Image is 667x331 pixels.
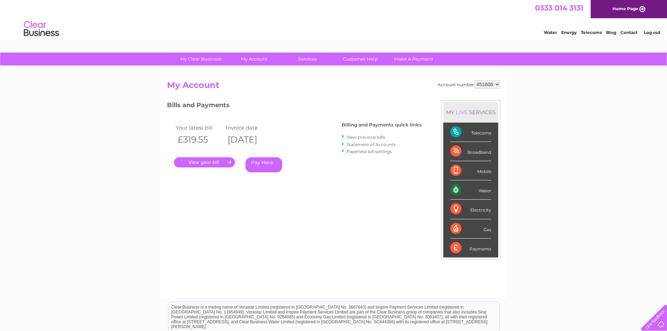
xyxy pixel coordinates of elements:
[23,18,59,40] img: logo.png
[174,157,235,167] a: .
[454,109,469,116] div: LIVE
[443,102,498,122] div: MY SERVICES
[385,53,443,65] a: Make A Payment
[172,53,230,65] a: My Clear Business
[347,142,396,147] a: Statement of Accounts
[438,80,500,89] div: Account number
[544,30,557,35] a: Water
[168,4,499,34] div: Clear Business is a trading name of Verastar Limited (registered in [GEOGRAPHIC_DATA] No. 3667643...
[174,132,224,147] th: £319.55
[450,219,491,239] div: Gas
[450,161,491,180] div: Mobile
[450,180,491,200] div: Water
[347,135,385,140] a: View previous bills
[450,142,491,161] div: Broadband
[450,200,491,219] div: Electricity
[167,80,500,94] h2: My Account
[245,157,282,172] a: Pay Here
[561,30,577,35] a: Energy
[342,122,422,127] h4: Billing and Payments quick links
[581,30,602,35] a: Telecoms
[606,30,616,35] a: Blog
[450,123,491,142] div: Telecoms
[225,53,283,65] a: My Account
[620,30,638,35] a: Contact
[167,100,422,112] h3: Bills and Payments
[644,30,660,35] a: Log out
[224,123,275,132] td: Invoice date
[347,149,392,154] a: Paperless bill settings
[332,53,389,65] a: Customer Help
[450,239,491,257] div: Payments
[278,53,336,65] a: Services
[224,132,275,147] th: [DATE]
[535,4,583,12] a: 0333 014 3131
[174,123,224,132] td: Your latest bill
